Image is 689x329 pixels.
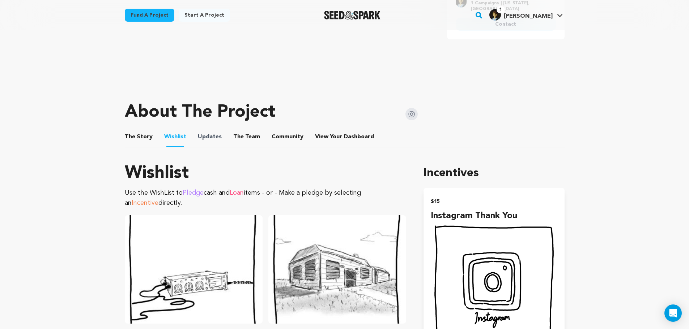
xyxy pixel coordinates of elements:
[315,133,375,141] a: ViewYourDashboard
[125,104,275,121] h1: About The Project
[164,133,186,141] span: Wishlist
[233,133,244,141] span: The
[664,304,682,322] div: Open Intercom Messenger
[405,108,418,120] img: Seed&Spark Instagram Icon
[324,11,381,20] a: Seed&Spark Homepage
[125,133,153,141] span: Story
[125,9,174,22] a: Fund a project
[230,190,244,196] span: Loan
[324,11,381,20] img: Seed&Spark Logo Dark Mode
[179,9,230,22] a: Start a project
[497,6,505,13] span: 1
[272,133,303,141] span: Community
[431,196,557,207] h2: $15
[233,133,260,141] span: Team
[431,209,557,222] h4: Instagram Thank You
[488,8,564,21] a: Keith L.'s Profile
[489,9,501,21] img: Keith%20Headshot.v1%20%281%29.jpg
[489,9,553,21] div: Keith L.'s Profile
[125,165,407,182] h1: Wishlist
[488,8,564,23] span: Keith L.'s Profile
[125,188,407,208] p: Use the WishList to cash and items - or - Make a pledge by selecting an directly.
[344,133,374,141] span: Dashboard
[132,200,158,206] span: Incentive
[125,133,135,141] span: The
[198,133,222,141] span: Updates
[183,190,204,196] span: Pledge
[424,165,564,182] h1: Incentives
[315,133,375,141] span: Your
[504,13,553,19] span: [PERSON_NAME]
